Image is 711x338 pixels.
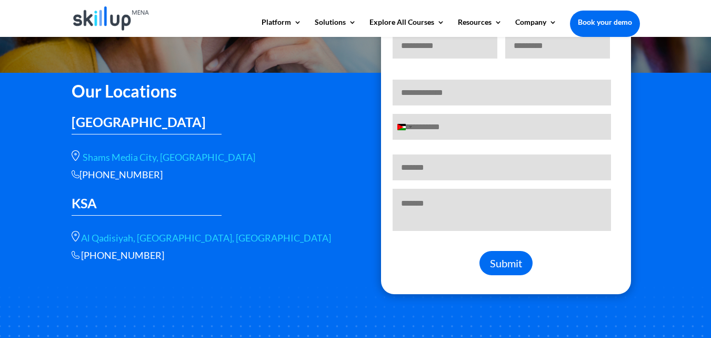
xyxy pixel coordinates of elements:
[73,6,149,31] img: Skillup Mena
[658,287,711,338] iframe: Chat Widget
[393,114,415,139] button: Selected country
[72,169,340,181] div: [PHONE_NUMBER]
[479,251,533,275] button: Submit
[83,151,255,163] a: Shams Media City, [GEOGRAPHIC_DATA]
[315,18,356,36] a: Solutions
[81,249,164,261] a: Call phone number +966 56 566 9461
[262,18,302,36] a: Platform
[72,115,222,134] h3: [GEOGRAPHIC_DATA]
[72,195,97,211] span: KSA
[81,232,331,244] a: Al Qadisiyah, [GEOGRAPHIC_DATA], [GEOGRAPHIC_DATA]
[570,11,640,34] a: Book your demo
[490,257,522,269] span: Submit
[72,81,177,101] span: Our Locations
[369,18,445,36] a: Explore All Courses
[515,18,557,36] a: Company
[458,18,502,36] a: Resources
